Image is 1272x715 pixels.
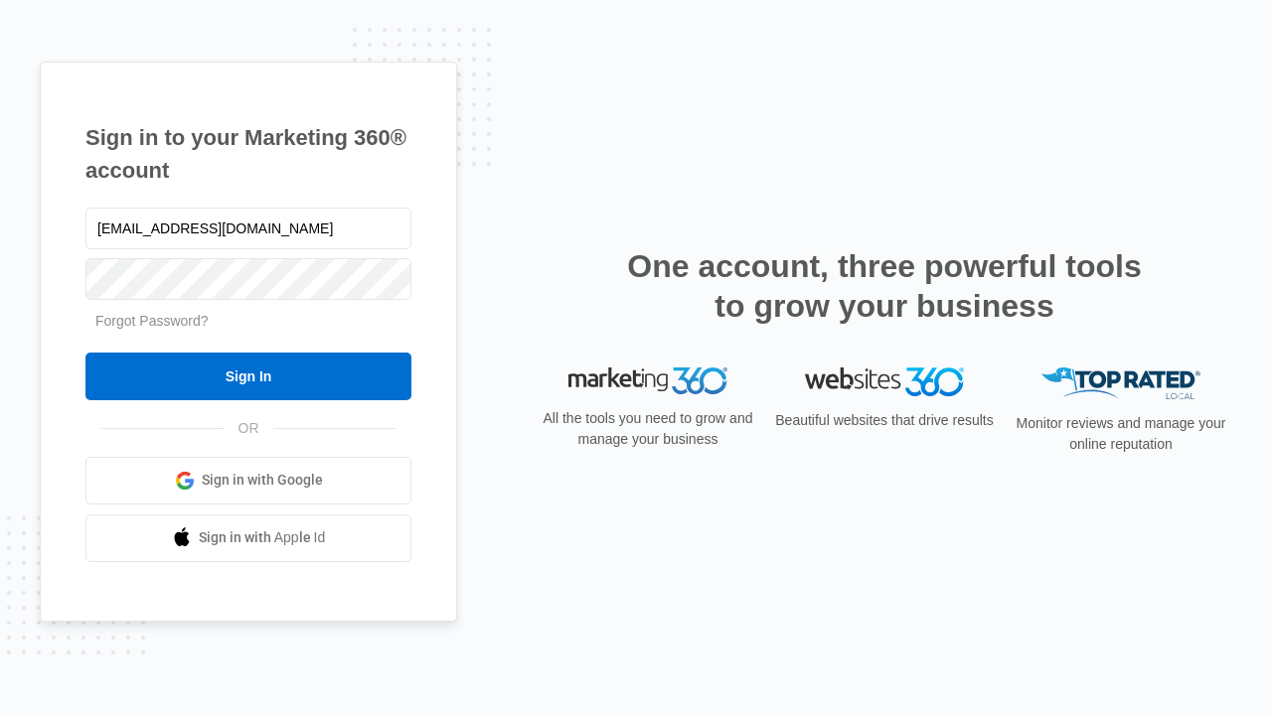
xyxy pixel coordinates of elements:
[85,514,411,562] a: Sign in with Apple Id
[568,367,727,395] img: Marketing 360
[95,313,209,329] a: Forgot Password?
[225,418,273,439] span: OR
[85,457,411,504] a: Sign in with Google
[85,121,411,187] h1: Sign in to your Marketing 360® account
[1010,413,1232,455] p: Monitor reviews and manage your online reputation
[199,527,326,548] span: Sign in with Apple Id
[85,208,411,249] input: Email
[805,367,964,396] img: Websites 360
[773,410,996,431] p: Beautiful websites that drive results
[537,408,759,450] p: All the tools you need to grow and manage your business
[1041,367,1200,400] img: Top Rated Local
[85,353,411,400] input: Sign In
[621,246,1148,326] h2: One account, three powerful tools to grow your business
[202,470,323,491] span: Sign in with Google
